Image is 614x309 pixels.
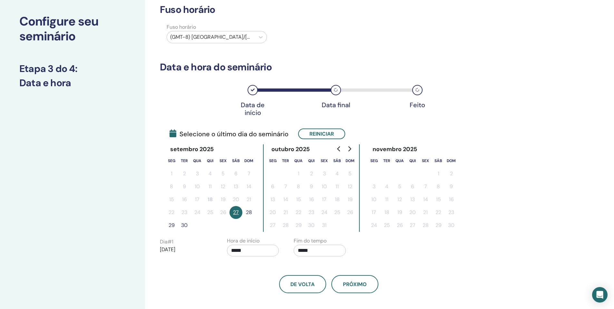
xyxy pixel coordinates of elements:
button: 18 [204,193,217,206]
button: 27 [406,219,419,232]
button: 3 [367,180,380,193]
button: 20 [266,206,279,219]
th: segunda-feira [165,154,178,167]
th: quinta-feira [305,154,318,167]
button: 15 [432,193,445,206]
button: 4 [380,180,393,193]
th: domingo [242,154,255,167]
button: 13 [229,180,242,193]
button: 13 [406,193,419,206]
button: 8 [165,180,178,193]
button: 1 [165,167,178,180]
th: quinta-feira [204,154,217,167]
button: 19 [344,193,356,206]
button: 19 [393,206,406,219]
div: Feito [401,101,434,109]
button: 14 [419,193,432,206]
button: 21 [279,206,292,219]
div: Data final [320,101,352,109]
button: 6 [406,180,419,193]
button: 4 [331,167,344,180]
button: 2 [305,167,318,180]
th: segunda-feira [367,154,380,167]
button: 30 [305,219,318,232]
button: 15 [165,193,178,206]
button: 26 [217,206,229,219]
th: domingo [445,154,458,167]
button: 9 [305,180,318,193]
button: 13 [266,193,279,206]
button: 3 [191,167,204,180]
label: Dia # 1 [160,238,173,246]
div: setembro 2025 [165,144,219,154]
button: 11 [204,180,217,193]
button: 26 [393,219,406,232]
button: 18 [331,193,344,206]
div: Open Intercom Messenger [592,287,608,303]
button: 24 [318,206,331,219]
button: 30 [178,219,191,232]
button: 28 [419,219,432,232]
button: 16 [305,193,318,206]
button: 12 [217,180,229,193]
button: 28 [242,206,255,219]
button: Go to previous month [334,142,344,155]
button: Reiniciar [298,129,345,139]
th: sábado [331,154,344,167]
label: Fuso horário [163,23,271,31]
button: 4 [204,167,217,180]
button: 10 [367,193,380,206]
h2: Configure seu seminário [19,14,126,44]
label: Fim do tempo [294,237,326,245]
th: sexta-feira [419,154,432,167]
button: 8 [292,180,305,193]
button: 11 [380,193,393,206]
button: 29 [292,219,305,232]
button: 23 [445,206,458,219]
h3: Data e hora do seminário [160,61,498,73]
button: 21 [419,206,432,219]
span: Selecione o último dia do seminário [170,129,288,139]
th: sexta-feira [318,154,331,167]
button: 1 [292,167,305,180]
button: 23 [178,206,191,219]
button: 16 [178,193,191,206]
button: 6 [229,167,242,180]
h3: Etapa 3 do 4 : [19,63,126,75]
label: Hora de início [227,237,259,245]
button: 17 [191,193,204,206]
button: 5 [217,167,229,180]
span: Próximo [343,281,367,288]
button: 18 [380,206,393,219]
button: 22 [432,206,445,219]
button: 25 [380,219,393,232]
h3: Fuso horário [160,4,498,15]
button: 25 [204,206,217,219]
th: sábado [229,154,242,167]
button: 29 [432,219,445,232]
button: 16 [445,193,458,206]
button: 20 [229,193,242,206]
button: 25 [331,206,344,219]
button: 12 [393,193,406,206]
button: 14 [242,180,255,193]
div: novembro 2025 [367,144,423,154]
button: 24 [191,206,204,219]
button: 17 [367,206,380,219]
button: 27 [229,206,242,219]
th: quinta-feira [406,154,419,167]
th: sábado [432,154,445,167]
button: 10 [191,180,204,193]
th: quarta-feira [292,154,305,167]
th: terça-feira [380,154,393,167]
button: 5 [344,167,356,180]
button: 22 [292,206,305,219]
button: 7 [242,167,255,180]
button: 12 [344,180,356,193]
th: terça-feira [279,154,292,167]
button: 7 [279,180,292,193]
button: 22 [165,206,178,219]
button: Próximo [331,275,378,293]
div: outubro 2025 [266,144,315,154]
button: 21 [242,193,255,206]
